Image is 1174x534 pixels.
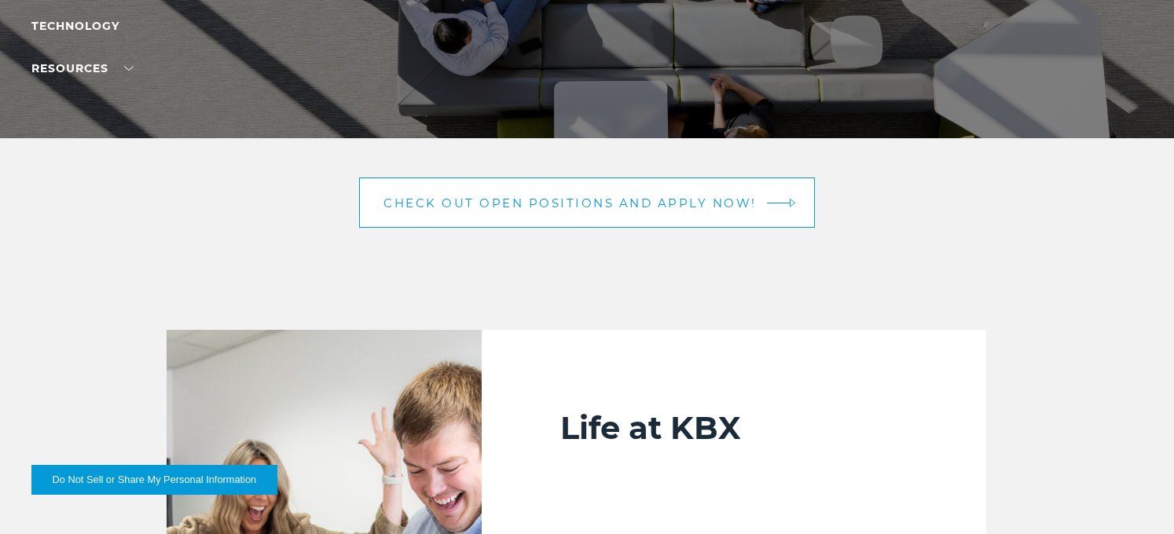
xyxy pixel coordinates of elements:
h2: Life at KBX [560,408,908,448]
a: Technology [31,19,119,33]
img: arrow [789,199,795,207]
a: RESOURCES [31,61,134,75]
span: Check out open positions and apply now! [383,197,757,209]
button: Do Not Sell or Share My Personal Information [31,465,277,495]
a: Check out open positions and apply now! arrow arrow [359,177,815,228]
